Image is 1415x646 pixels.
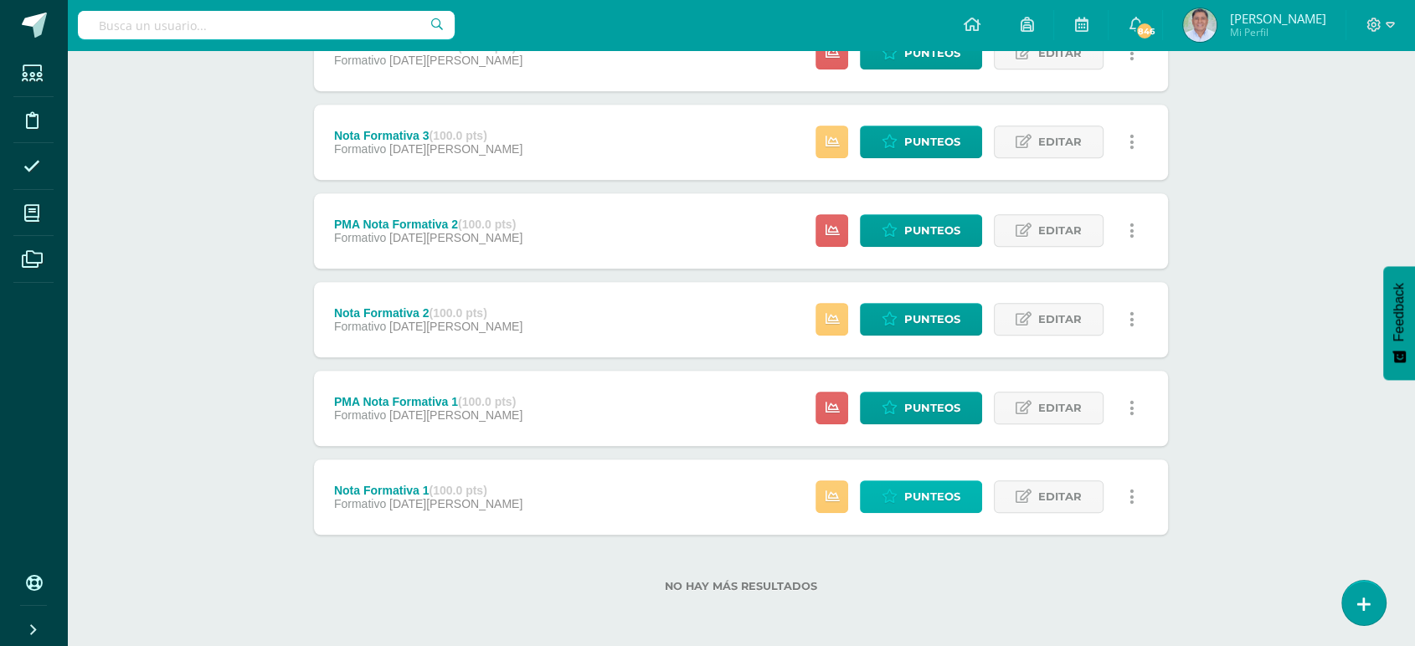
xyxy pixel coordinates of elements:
span: [DATE][PERSON_NAME] [389,320,522,333]
span: Editar [1038,481,1082,512]
span: Formativo [334,497,386,510]
a: Punteos [860,392,982,424]
span: [DATE][PERSON_NAME] [389,497,522,510]
div: PMA Nota Formativa 1 [334,395,522,408]
span: Formativo [334,320,386,333]
span: Mi Perfil [1229,25,1325,39]
span: Editar [1038,392,1082,423]
span: Punteos [904,215,960,246]
span: Editar [1038,126,1082,157]
div: Nota Formativa 2 [334,306,522,320]
a: Punteos [860,126,982,158]
span: Punteos [904,126,960,157]
span: Editar [1038,304,1082,335]
span: Formativo [334,408,386,422]
span: Punteos [904,392,960,423]
span: Editar [1038,38,1082,69]
span: [DATE][PERSON_NAME] [389,142,522,156]
strong: (100.0 pts) [429,484,486,497]
span: Punteos [904,38,960,69]
label: No hay más resultados [314,580,1168,592]
img: e0a79cb39523d0d5c7600c44975e145b.png [1183,8,1217,42]
strong: (100.0 pts) [429,306,486,320]
span: Formativo [334,142,386,156]
span: [DATE][PERSON_NAME] [389,54,522,67]
span: [DATE][PERSON_NAME] [389,231,522,244]
div: PMA Nota Formativa 2 [334,218,522,231]
span: Punteos [904,481,960,512]
div: Nota Formativa 1 [334,484,522,497]
a: Punteos [860,303,982,336]
span: Punteos [904,304,960,335]
span: Feedback [1392,283,1407,341]
div: Nota Formativa 3 [334,129,522,142]
a: Punteos [860,37,982,69]
button: Feedback - Mostrar encuesta [1383,266,1415,380]
span: Editar [1038,215,1082,246]
span: Formativo [334,231,386,244]
strong: (100.0 pts) [458,395,516,408]
a: Punteos [860,214,982,247]
span: 846 [1135,22,1154,40]
span: [PERSON_NAME] [1229,10,1325,27]
strong: (100.0 pts) [429,129,486,142]
span: Formativo [334,54,386,67]
span: [DATE][PERSON_NAME] [389,408,522,422]
strong: (100.0 pts) [458,218,516,231]
a: Punteos [860,480,982,513]
input: Busca un usuario... [78,11,455,39]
